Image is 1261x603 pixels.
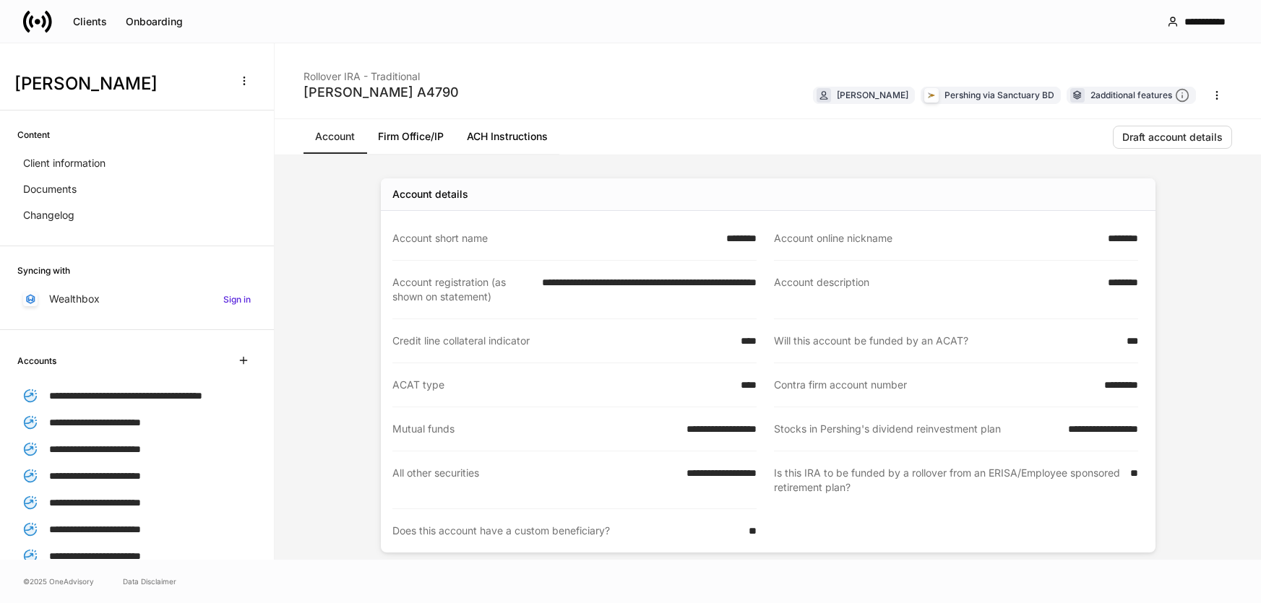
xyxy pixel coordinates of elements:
div: Draft account details [1122,132,1223,142]
button: Clients [64,10,116,33]
div: Stocks in Pershing's dividend reinvestment plan [774,422,1059,436]
a: Changelog [17,202,257,228]
div: Account short name [392,231,718,246]
h6: Sign in [223,292,251,306]
h6: Accounts [17,354,56,368]
a: Client information [17,150,257,176]
a: Account [304,119,366,154]
span: © 2025 OneAdvisory [23,576,94,587]
a: Data Disclaimer [123,576,176,587]
div: 2 additional features [1090,88,1189,103]
h6: Content [17,128,50,142]
p: Wealthbox [49,292,100,306]
div: All other securities [392,466,678,494]
div: Does this account have a custom beneficiary? [392,524,740,538]
div: Is this IRA to be funded by a rollover from an ERISA/Employee sponsored retirement plan? [774,466,1122,495]
div: Contra firm account number [774,378,1096,392]
button: Onboarding [116,10,192,33]
div: Account details [392,187,468,201]
div: Pershing via Sanctuary BD [944,88,1054,102]
h3: [PERSON_NAME] [14,72,223,95]
p: Client information [23,156,106,170]
p: Documents [23,182,77,196]
a: WealthboxSign in [17,286,257,312]
div: Rollover IRA - Traditional [304,61,459,84]
div: Account online nickname [774,231,1099,246]
div: Mutual funds [392,422,678,436]
div: ACAT type [392,378,732,392]
div: Account registration (as shown on statement) [392,275,533,304]
div: Onboarding [126,17,183,27]
div: Will this account be funded by an ACAT? [774,334,1118,348]
a: Firm Office/IP [366,119,455,154]
h6: Syncing with [17,264,70,277]
a: Documents [17,176,257,202]
button: Draft account details [1113,126,1232,149]
div: Clients [73,17,107,27]
p: Changelog [23,208,74,222]
div: [PERSON_NAME] A4790 [304,84,459,101]
a: ACH Instructions [455,119,559,154]
div: Account description [774,275,1099,304]
div: Credit line collateral indicator [392,334,732,348]
div: [PERSON_NAME] [837,88,908,102]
